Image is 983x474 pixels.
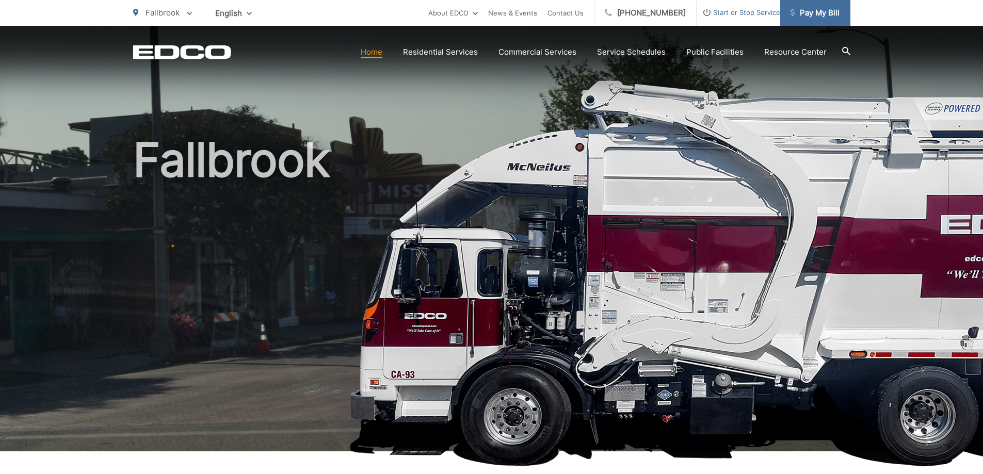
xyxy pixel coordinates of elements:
[498,46,576,58] a: Commercial Services
[597,46,666,58] a: Service Schedules
[686,46,744,58] a: Public Facilities
[133,45,231,59] a: EDCD logo. Return to the homepage.
[207,4,260,22] span: English
[146,8,180,18] span: Fallbrook
[791,7,840,19] span: Pay My Bill
[764,46,827,58] a: Resource Center
[428,7,478,19] a: About EDCO
[403,46,478,58] a: Residential Services
[547,7,584,19] a: Contact Us
[133,134,850,461] h1: Fallbrook
[361,46,382,58] a: Home
[488,7,537,19] a: News & Events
